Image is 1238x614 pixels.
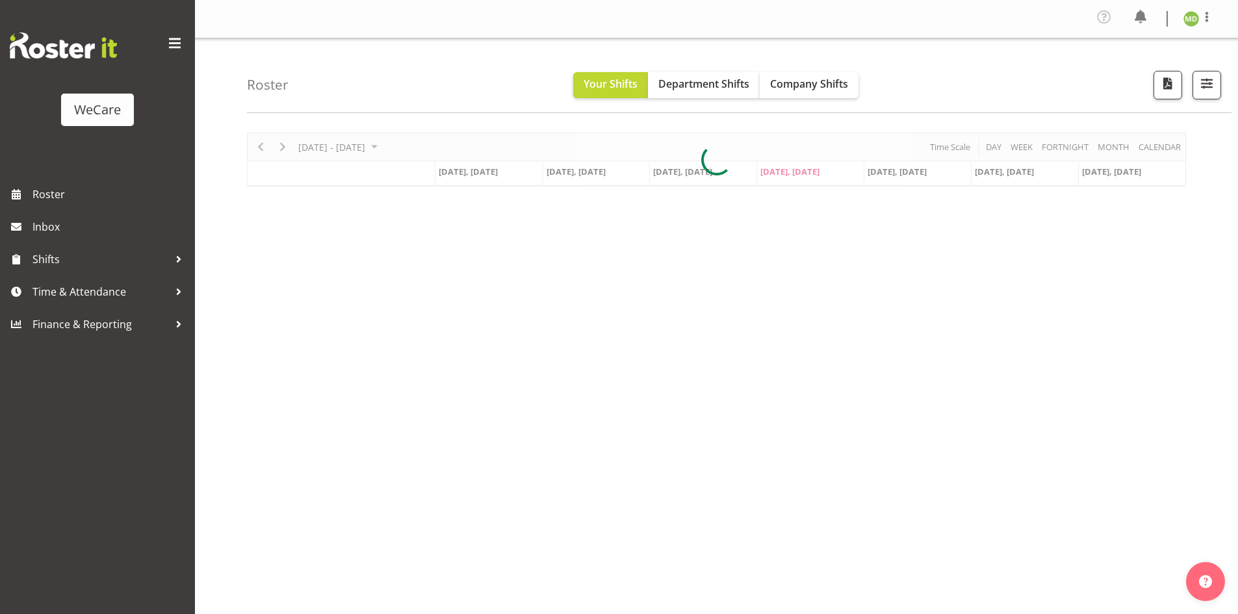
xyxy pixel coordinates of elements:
[32,314,169,334] span: Finance & Reporting
[760,72,858,98] button: Company Shifts
[74,100,121,120] div: WeCare
[32,217,188,237] span: Inbox
[32,185,188,204] span: Roster
[10,32,117,58] img: Rosterit website logo
[247,77,289,92] h4: Roster
[32,249,169,269] span: Shifts
[1183,11,1199,27] img: marie-claire-dickson-bakker11590.jpg
[1154,71,1182,99] button: Download a PDF of the roster according to the set date range.
[573,72,648,98] button: Your Shifts
[648,72,760,98] button: Department Shifts
[1193,71,1221,99] button: Filter Shifts
[658,77,749,91] span: Department Shifts
[584,77,638,91] span: Your Shifts
[770,77,848,91] span: Company Shifts
[32,282,169,301] span: Time & Attendance
[1199,575,1212,588] img: help-xxl-2.png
